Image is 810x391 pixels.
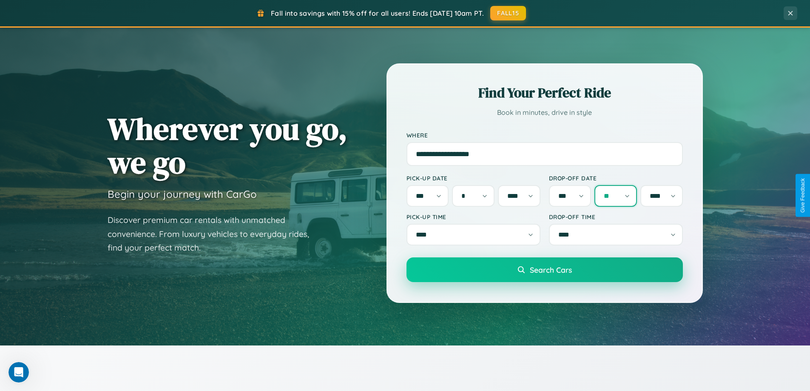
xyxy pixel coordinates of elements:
h1: Wherever you go, we go [108,112,347,179]
div: Give Feedback [800,178,806,213]
p: Discover premium car rentals with unmatched convenience. From luxury vehicles to everyday rides, ... [108,213,320,255]
p: Book in minutes, drive in style [406,106,683,119]
button: FALL15 [490,6,526,20]
label: Drop-off Date [549,174,683,182]
iframe: Intercom live chat [9,362,29,382]
h3: Begin your journey with CarGo [108,188,257,200]
label: Where [406,131,683,139]
label: Drop-off Time [549,213,683,220]
label: Pick-up Time [406,213,540,220]
span: Search Cars [530,265,572,274]
button: Search Cars [406,257,683,282]
h2: Find Your Perfect Ride [406,83,683,102]
label: Pick-up Date [406,174,540,182]
span: Fall into savings with 15% off for all users! Ends [DATE] 10am PT. [271,9,484,17]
